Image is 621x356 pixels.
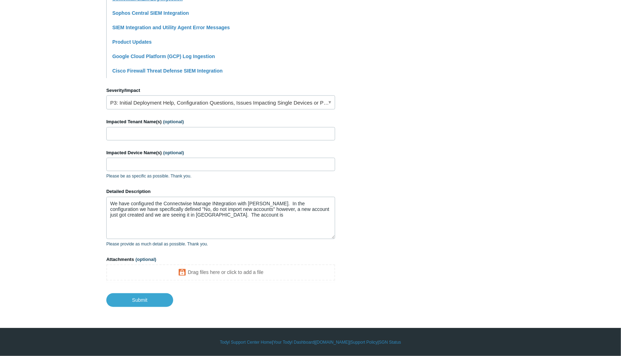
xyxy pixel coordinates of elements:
a: Google Cloud Platform (GCP) Log Ingestion [112,54,215,59]
p: Please provide as much detail as possible. Thank you. [106,241,335,247]
label: Impacted Device Name(s) [106,149,335,156]
a: Product Updates [112,39,152,45]
a: SGN Status [379,339,401,345]
a: [DOMAIN_NAME] [315,339,349,345]
span: (optional) [163,119,184,124]
div: | | | | [106,339,515,345]
span: (optional) [163,150,184,155]
label: Impacted Tenant Name(s) [106,118,335,125]
input: Submit [106,293,173,307]
a: Your Todyl Dashboard [273,339,314,345]
label: Severity/Impact [106,87,335,94]
span: (optional) [136,257,156,262]
a: Todyl Support Center Home [220,339,272,345]
a: P3: Initial Deployment Help, Configuration Questions, Issues Impacting Single Devices or Past Out... [106,95,335,110]
p: Please be as specific as possible. Thank you. [106,173,335,179]
a: Support Policy [351,339,378,345]
a: Sophos Central SIEM Integration [112,10,189,16]
a: SIEM Integration and Utility Agent Error Messages [112,25,230,30]
label: Attachments [106,256,335,263]
label: Detailed Description [106,188,335,195]
a: Cisco Firewall Threat Defense SIEM Integration [112,68,223,74]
